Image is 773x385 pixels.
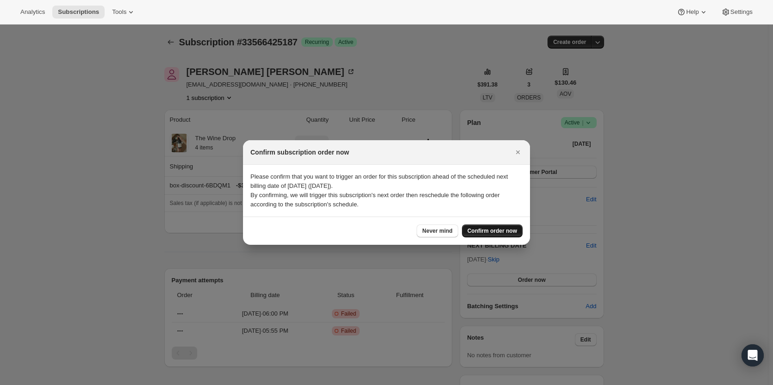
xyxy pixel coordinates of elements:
[422,227,452,235] span: Never mind
[462,224,523,237] button: Confirm order now
[250,148,349,157] h2: Confirm subscription order now
[417,224,458,237] button: Never mind
[112,8,126,16] span: Tools
[250,191,523,209] p: By confirming, we will trigger this subscription's next order then reschedule the following order...
[250,172,523,191] p: Please confirm that you want to trigger an order for this subscription ahead of the scheduled nex...
[468,227,517,235] span: Confirm order now
[106,6,141,19] button: Tools
[511,146,524,159] button: Close
[686,8,698,16] span: Help
[15,6,50,19] button: Analytics
[742,344,764,366] div: Open Intercom Messenger
[716,6,758,19] button: Settings
[58,8,99,16] span: Subscriptions
[671,6,713,19] button: Help
[52,6,105,19] button: Subscriptions
[20,8,45,16] span: Analytics
[730,8,753,16] span: Settings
